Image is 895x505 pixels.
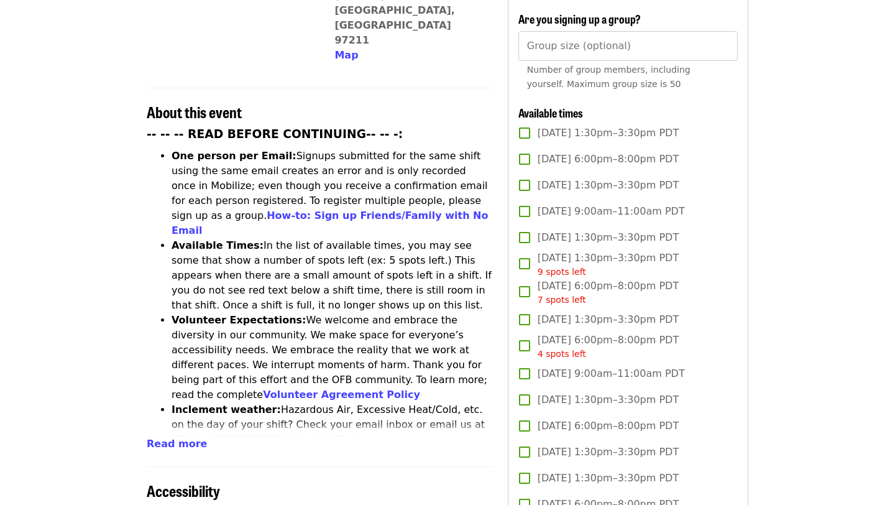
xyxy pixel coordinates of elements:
[147,127,403,141] strong: -- -- -- READ BEFORE CONTINUING-- -- -:
[527,65,691,89] span: Number of group members, including yourself. Maximum group size is 50
[538,126,679,141] span: [DATE] 1:30pm–3:30pm PDT
[538,204,685,219] span: [DATE] 9:00am–11:00am PDT
[538,295,586,305] span: 7 spots left
[538,230,679,245] span: [DATE] 1:30pm–3:30pm PDT
[538,445,679,460] span: [DATE] 1:30pm–3:30pm PDT
[172,210,489,236] a: How-to: Sign up Friends/Family with No Email
[147,480,220,501] span: Accessibility
[172,238,493,313] li: In the list of available times, you may see some that show a number of spots left (ex: 5 spots le...
[172,314,306,326] strong: Volunteer Expectations:
[538,471,679,486] span: [DATE] 1:30pm–3:30pm PDT
[518,31,738,61] input: [object Object]
[538,392,679,407] span: [DATE] 1:30pm–3:30pm PDT
[334,4,455,46] a: [GEOGRAPHIC_DATA], [GEOGRAPHIC_DATA] 97211
[538,419,679,433] span: [DATE] 6:00pm–8:00pm PDT
[538,178,679,193] span: [DATE] 1:30pm–3:30pm PDT
[538,333,679,361] span: [DATE] 6:00pm–8:00pm PDT
[334,49,358,61] span: Map
[518,11,641,27] span: Are you signing up a group?
[538,312,679,327] span: [DATE] 1:30pm–3:30pm PDT
[147,438,207,450] span: Read more
[518,104,583,121] span: Available times
[538,152,679,167] span: [DATE] 6:00pm–8:00pm PDT
[538,279,679,307] span: [DATE] 6:00pm–8:00pm PDT
[538,251,679,279] span: [DATE] 1:30pm–3:30pm PDT
[538,267,586,277] span: 9 spots left
[172,149,493,238] li: Signups submitted for the same shift using the same email creates an error and is only recorded o...
[263,389,420,401] a: Volunteer Agreement Policy
[172,313,493,402] li: We welcome and embrace the diversity in our community. We make space for everyone’s accessibility...
[147,101,242,123] span: About this event
[172,404,281,415] strong: Inclement weather:
[147,437,207,452] button: Read more
[538,366,685,381] span: [DATE] 9:00am–11:00am PDT
[538,349,586,359] span: 4 spots left
[334,48,358,63] button: Map
[172,150,296,162] strong: One person per Email:
[172,402,493,477] li: Hazardous Air, Excessive Heat/Cold, etc. on the day of your shift? Check your email inbox or emai...
[172,239,264,251] strong: Available Times:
